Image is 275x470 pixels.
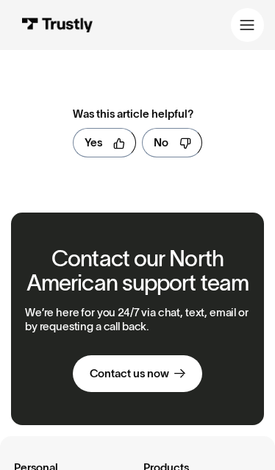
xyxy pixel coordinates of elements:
[142,128,202,157] a: No
[90,366,169,381] div: Contact us now
[21,18,93,33] img: Trustly Logo
[73,355,202,392] a: Contact us now
[25,306,250,332] p: We’re here for you 24/7 via chat, text, email or by requesting a call back.
[85,135,102,152] div: Yes
[73,106,202,123] div: Was this article helpful?
[154,135,168,152] div: No
[73,128,136,157] a: Yes
[25,246,250,296] h2: Contact our North American support team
